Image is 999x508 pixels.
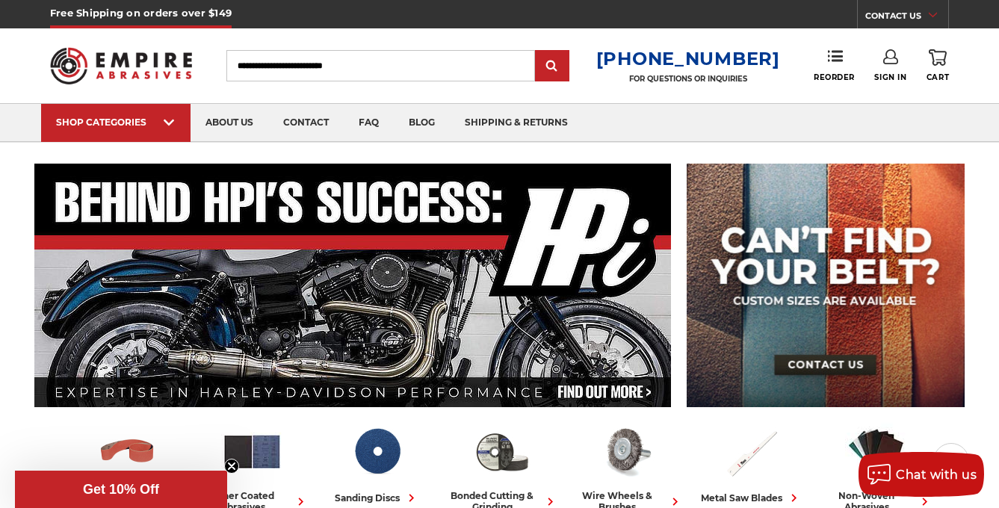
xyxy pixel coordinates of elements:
[83,482,159,497] span: Get 10% Off
[859,452,984,497] button: Chat with us
[394,104,450,142] a: blog
[56,117,176,128] div: SHOP CATEGORIES
[865,7,948,28] a: CONTACT US
[335,490,419,506] div: sanding discs
[896,468,977,482] span: Chat with us
[346,421,408,483] img: Sanding Discs
[814,49,855,81] a: Reorder
[471,421,533,483] img: Bonded Cutting & Grinding
[687,164,965,407] img: promo banner for custom belts.
[321,421,433,506] a: sanding discs
[814,72,855,82] span: Reorder
[596,421,658,483] img: Wire Wheels & Brushes
[34,164,672,407] img: Banner for an interview featuring Horsepower Inc who makes Harley performance upgrades featured o...
[15,471,227,508] div: Get 10% OffClose teaser
[268,104,344,142] a: contact
[71,421,184,506] a: sanding belts
[221,421,283,483] img: Other Coated Abrasives
[96,421,158,483] img: Sanding Belts
[50,38,192,93] img: Empire Abrasives
[845,421,907,483] img: Non-woven Abrasives
[191,104,268,142] a: about us
[874,72,906,82] span: Sign In
[450,104,583,142] a: shipping & returns
[344,104,394,142] a: faq
[596,48,780,69] a: [PHONE_NUMBER]
[927,49,949,82] a: Cart
[596,74,780,84] p: FOR QUESTIONS OR INQUIRIES
[720,421,782,483] img: Metal Saw Blades
[701,490,802,506] div: metal saw blades
[927,72,949,82] span: Cart
[933,443,969,479] button: Next
[224,459,239,474] button: Close teaser
[537,52,567,81] input: Submit
[695,421,808,506] a: metal saw blades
